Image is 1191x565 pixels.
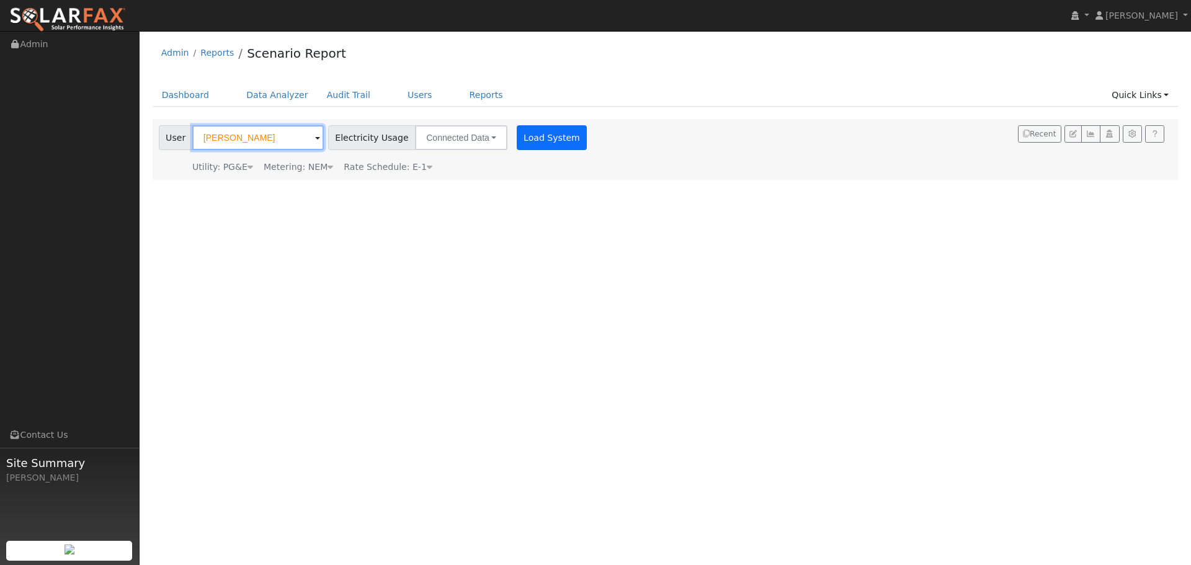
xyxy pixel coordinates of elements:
[1123,125,1142,143] button: Settings
[344,162,432,172] span: Alias: HE1
[318,84,380,107] a: Audit Trail
[517,125,587,150] button: Load System
[159,125,193,150] span: User
[1064,125,1082,143] button: Edit User
[328,125,416,150] span: Electricity Usage
[398,84,442,107] a: Users
[1100,125,1119,143] button: Login As
[1145,125,1164,143] a: Help Link
[192,125,324,150] input: Select a User
[6,455,133,471] span: Site Summary
[153,84,219,107] a: Dashboard
[1102,84,1178,107] a: Quick Links
[200,48,234,58] a: Reports
[9,7,126,33] img: SolarFax
[6,471,133,484] div: [PERSON_NAME]
[264,161,333,174] div: Metering: NEM
[247,46,346,61] a: Scenario Report
[415,125,507,150] button: Connected Data
[192,161,253,174] div: Utility: PG&E
[1018,125,1061,143] button: Recent
[65,545,74,554] img: retrieve
[1081,125,1100,143] button: Multi-Series Graph
[161,48,189,58] a: Admin
[1105,11,1178,20] span: [PERSON_NAME]
[237,84,318,107] a: Data Analyzer
[460,84,512,107] a: Reports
